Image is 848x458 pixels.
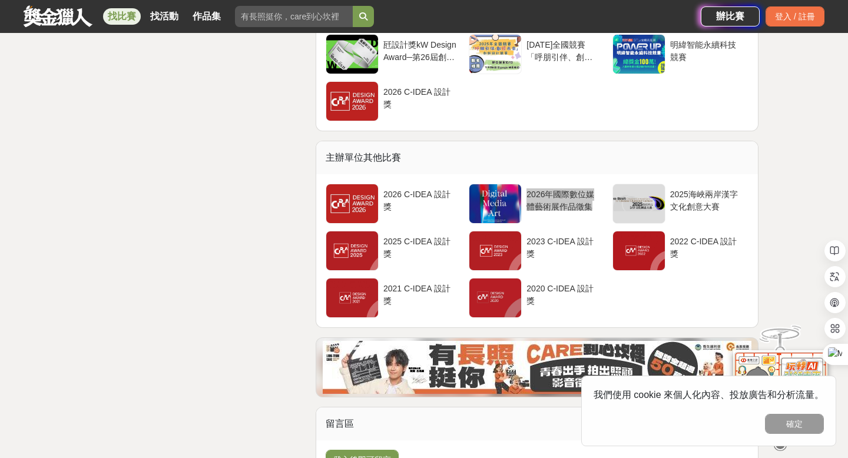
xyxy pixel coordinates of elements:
[594,390,824,400] span: 我們使用 cookie 來個人化內容、投放廣告和分析流量。
[323,341,751,394] img: 6aa4e981-7e76-4b39-98b5-16836488fbdd.jpg
[235,6,353,27] input: 有長照挺你，care到心坎裡！青春出手，拍出照顧 影音徵件活動
[383,235,457,258] div: 2025 C-IDEA 設計獎
[733,350,827,429] img: d2146d9a-e6f6-4337-9592-8cefde37ba6b.png
[326,231,462,271] a: 2025 C-IDEA 設計獎
[701,6,760,26] a: 辦比賽
[469,278,605,318] a: 2020 C-IDEA 設計獎
[670,39,744,61] div: 明緯智能永續科技競賽
[469,231,605,271] a: 2023 C-IDEA 設計獎
[765,414,824,434] button: 確定
[145,8,183,25] a: 找活動
[526,39,600,61] div: [DATE]全國競賽「呼朋引伴、創照未來」 創新設計競賽
[326,81,462,121] a: 2026 C-IDEA 設計獎
[383,188,457,211] div: 2026 C-IDEA 設計獎
[383,86,457,108] div: 2026 C-IDEA 設計獎
[612,184,748,224] a: 2025海峽兩岸漢字文化創意大賽
[103,8,141,25] a: 找比賽
[326,34,462,74] a: 瓩設計獎kW Design Award─第26屆創意競賽
[526,283,600,305] div: 2020 C-IDEA 設計獎
[526,188,600,211] div: 2026年國際數位媒體藝術展作品徵集
[316,407,758,440] div: 留言區
[326,278,462,318] a: 2021 C-IDEA 設計獎
[316,141,758,174] div: 主辦單位其他比賽
[188,8,226,25] a: 作品集
[612,34,748,74] a: 明緯智能永續科技競賽
[670,235,744,258] div: 2022 C-IDEA 設計獎
[469,34,605,74] a: [DATE]全國競賽「呼朋引伴、創照未來」 創新設計競賽
[612,231,748,271] a: 2022 C-IDEA 設計獎
[326,184,462,224] a: 2026 C-IDEA 設計獎
[469,184,605,224] a: 2026年國際數位媒體藝術展作品徵集
[670,188,744,211] div: 2025海峽兩岸漢字文化創意大賽
[383,283,457,305] div: 2021 C-IDEA 設計獎
[383,39,457,61] div: 瓩設計獎kW Design Award─第26屆創意競賽
[766,6,824,26] div: 登入 / 註冊
[526,235,600,258] div: 2023 C-IDEA 設計獎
